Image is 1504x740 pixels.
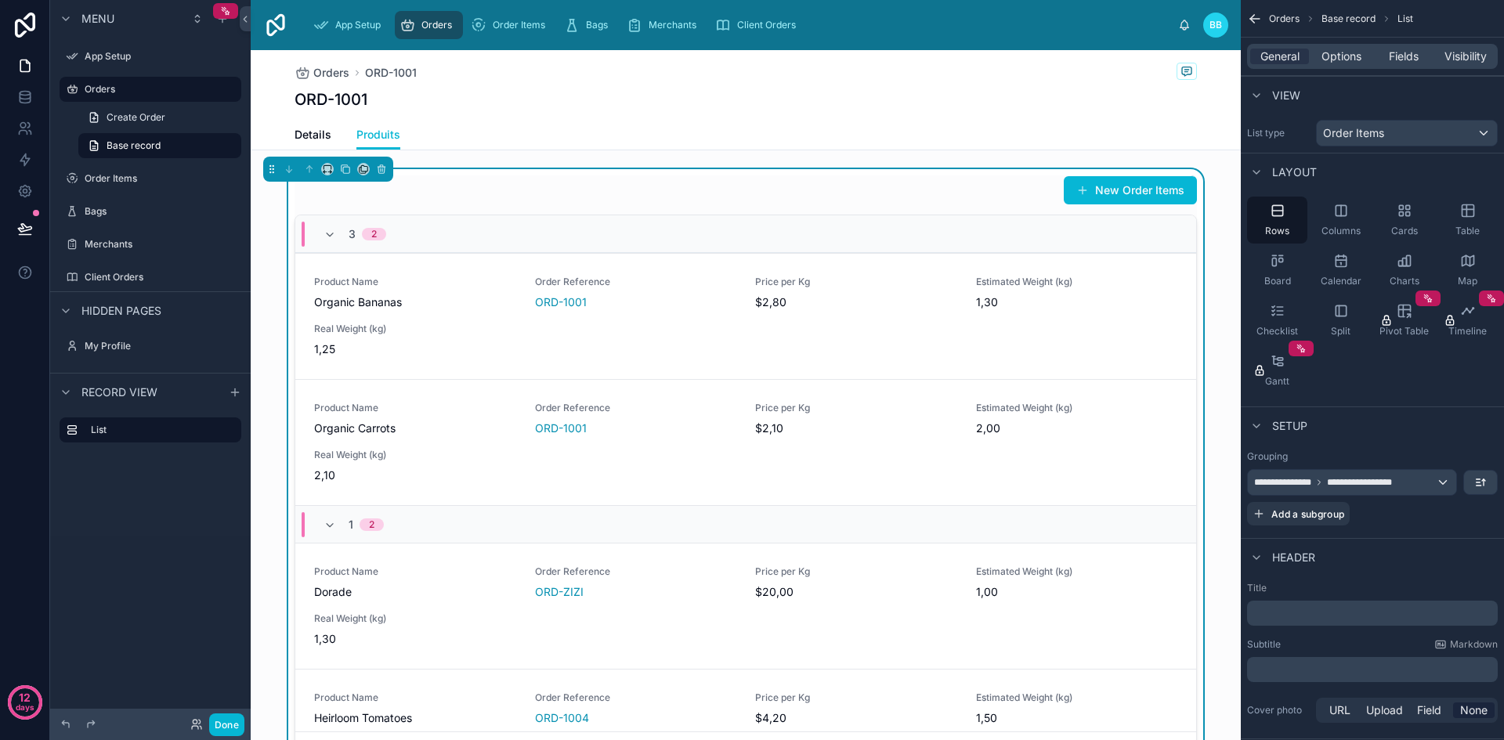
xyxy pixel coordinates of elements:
[50,410,251,458] div: scrollable content
[1417,702,1441,718] span: Field
[1311,197,1371,244] button: Columns
[1437,197,1498,244] button: Table
[622,11,707,39] a: Merchants
[535,402,737,414] span: Order Reference
[295,379,1196,505] a: Product NameOrganic CarrotsOrder ReferenceORD-1001Price per Kg$2,10Estimated Weight (kg)2,00Real ...
[314,449,516,461] span: Real Weight (kg)
[755,276,957,288] span: Price per Kg
[1264,275,1291,287] span: Board
[85,172,238,185] label: Order Items
[301,8,1178,42] div: scrollable content
[295,127,331,143] span: Details
[737,19,796,31] span: Client Orders
[365,65,417,81] a: ORD-1001
[395,11,463,39] a: Orders
[356,121,400,150] a: Produits
[85,50,238,63] label: App Setup
[1272,164,1317,180] span: Layout
[314,612,516,625] span: Real Weight (kg)
[314,691,516,704] span: Product Name
[755,584,957,600] span: $20,00
[535,710,589,726] a: ORD-1004
[755,565,957,578] span: Price per Kg
[535,294,587,310] a: ORD-1001
[755,402,957,414] span: Price per Kg
[107,111,165,124] span: Create Order
[91,424,229,436] label: List
[1247,450,1288,463] label: Grouping
[1311,247,1371,294] button: Calendar
[1265,225,1289,237] span: Rows
[81,303,161,319] span: Hidden pages
[1391,225,1418,237] span: Cards
[1366,702,1403,718] span: Upload
[295,121,331,152] a: Details
[81,384,157,400] span: Record view
[314,421,516,436] span: Organic Carrots
[371,228,377,240] div: 2
[535,565,737,578] span: Order Reference
[1444,49,1487,64] span: Visibility
[78,105,241,130] a: Create Order
[535,421,587,436] a: ORD-1001
[1460,702,1488,718] span: None
[295,88,367,110] h1: ORD-1001
[314,584,516,600] span: Dorade
[1272,550,1315,565] span: Header
[1247,347,1307,394] button: Gantt
[1397,13,1413,25] span: List
[60,199,241,224] a: Bags
[1331,325,1350,338] span: Split
[1374,297,1434,344] button: Pivot Table
[60,232,241,257] a: Merchants
[209,713,244,736] button: Done
[314,710,516,726] span: Heirloom Tomatoes
[1374,247,1434,294] button: Charts
[335,19,381,31] span: App Setup
[313,65,349,81] span: Orders
[976,276,1178,288] span: Estimated Weight (kg)
[314,565,516,578] span: Product Name
[1329,702,1350,718] span: URL
[1448,325,1487,338] span: Timeline
[535,276,737,288] span: Order Reference
[349,226,356,242] span: 3
[1316,120,1498,146] button: Order Items
[976,294,1178,310] span: 1,30
[314,276,516,288] span: Product Name
[755,691,957,704] span: Price per Kg
[586,19,608,31] span: Bags
[493,19,545,31] span: Order Items
[1209,19,1222,31] span: BB
[755,294,957,310] span: $2,80
[314,467,516,483] span: 2,10
[1247,582,1498,594] label: Title
[710,11,807,39] a: Client Orders
[60,166,241,191] a: Order Items
[1064,176,1197,204] a: New Order Items
[1260,49,1300,64] span: General
[107,139,161,152] span: Base record
[1271,508,1344,520] span: Add a subgroup
[535,584,584,600] a: ORD-ZIZI
[81,11,114,27] span: Menu
[369,518,374,531] div: 2
[60,334,241,359] a: My Profile
[85,340,238,352] label: My Profile
[559,11,619,39] a: Bags
[976,691,1178,704] span: Estimated Weight (kg)
[1247,704,1310,717] label: Cover photo
[1321,275,1361,287] span: Calendar
[1247,197,1307,244] button: Rows
[314,323,516,335] span: Real Weight (kg)
[1247,601,1498,626] div: scrollable content
[755,710,957,726] span: $4,20
[976,421,1178,436] span: 2,00
[16,696,34,718] p: days
[1247,657,1498,682] div: scrollable content
[1247,127,1310,139] label: List type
